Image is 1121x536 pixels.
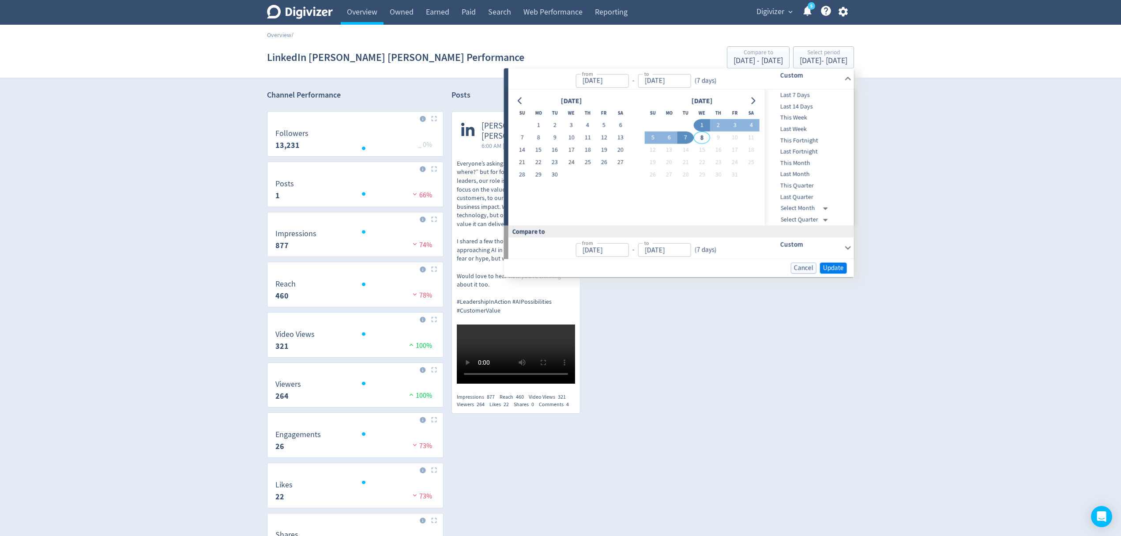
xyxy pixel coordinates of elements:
[726,107,743,119] th: Friday
[1091,506,1112,527] div: Open Intercom Messenger
[734,49,783,57] div: Compare to
[547,169,563,181] button: 30
[271,380,439,404] svg: Viewers 264
[558,95,584,107] div: [DATE]
[410,241,432,249] span: 74%
[596,119,612,132] button: 5
[275,341,289,351] strong: 321
[734,57,783,65] div: [DATE] - [DATE]
[765,191,852,203] div: Last Quarter
[431,166,437,172] img: Placeholder
[710,107,726,119] th: Thursday
[691,245,716,255] div: ( 7 days )
[579,107,596,119] th: Thursday
[267,43,524,72] h1: LinkedIn [PERSON_NAME] [PERSON_NAME] Performance
[410,291,432,300] span: 78%
[410,442,432,450] span: 73%
[612,156,628,169] button: 27
[765,124,852,135] div: Last Week
[765,170,852,179] span: Last Month
[710,132,726,144] button: 9
[547,144,563,156] button: 16
[407,391,432,400] span: 100%
[743,107,759,119] th: Saturday
[275,140,300,151] strong: 13,231
[756,5,784,19] span: Digivizer
[765,136,852,145] span: This Fortnight
[482,121,571,141] span: [PERSON_NAME] [PERSON_NAME]
[765,159,852,168] span: This Month
[410,492,432,501] span: 73%
[529,393,571,401] div: Video Views
[644,169,661,181] button: 26
[644,156,661,169] button: 19
[726,119,743,132] button: 3
[661,144,677,156] button: 13
[418,140,432,149] span: _ 0%
[644,132,661,144] button: 5
[514,156,530,169] button: 21
[765,113,852,123] span: This Week
[431,417,437,423] img: Placeholder
[508,90,854,226] div: from-to(7 days)Custom
[566,401,569,408] span: 4
[275,491,284,502] strong: 22
[579,144,596,156] button: 18
[781,203,831,214] div: Select Month
[765,135,852,146] div: This Fortnight
[596,144,612,156] button: 19
[579,132,596,144] button: 11
[596,132,612,144] button: 12
[547,132,563,144] button: 9
[504,401,509,408] span: 22
[727,46,790,68] button: Compare to[DATE] - [DATE]
[596,156,612,169] button: 26
[516,393,524,400] span: 460
[694,107,710,119] th: Wednesday
[661,107,677,119] th: Monday
[694,169,710,181] button: 29
[579,119,596,132] button: 4
[765,112,852,124] div: This Week
[810,3,813,9] text: 5
[823,264,844,271] span: Update
[457,401,489,408] div: Viewers
[579,156,596,169] button: 25
[275,430,321,440] dt: Engagements
[547,119,563,132] button: 2
[793,46,854,68] button: Select period[DATE]- [DATE]
[743,132,759,144] button: 11
[694,132,710,144] button: 8
[457,393,500,401] div: Impressions
[514,169,530,181] button: 28
[410,191,432,200] span: 66%
[514,94,527,107] button: Go to previous month
[743,156,759,169] button: 25
[431,467,437,473] img: Placeholder
[410,492,419,498] img: negative-performance.svg
[582,239,593,247] label: from
[710,169,726,181] button: 30
[780,70,840,80] h6: Custom
[677,107,694,119] th: Tuesday
[489,401,514,408] div: Likes
[508,68,854,90] div: from-to(7 days)Custom
[530,132,546,144] button: 8
[786,8,794,16] span: expand_more
[291,31,293,39] span: /
[514,107,530,119] th: Sunday
[452,112,580,386] a: [PERSON_NAME] [PERSON_NAME]6:00 AM [DATE] PSTEveryone’s asking: “Should we use AI and where?” but...
[726,169,743,181] button: 31
[794,264,813,271] span: Cancel
[753,5,795,19] button: Digivizer
[431,216,437,222] img: Placeholder
[596,107,612,119] th: Friday
[781,214,831,226] div: Select Quarter
[267,31,291,39] a: Overview
[612,144,628,156] button: 20
[271,129,439,153] svg: Followers 13,231
[765,192,852,202] span: Last Quarter
[765,181,852,191] span: This Quarter
[431,517,437,523] img: Placeholder
[644,239,649,247] label: to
